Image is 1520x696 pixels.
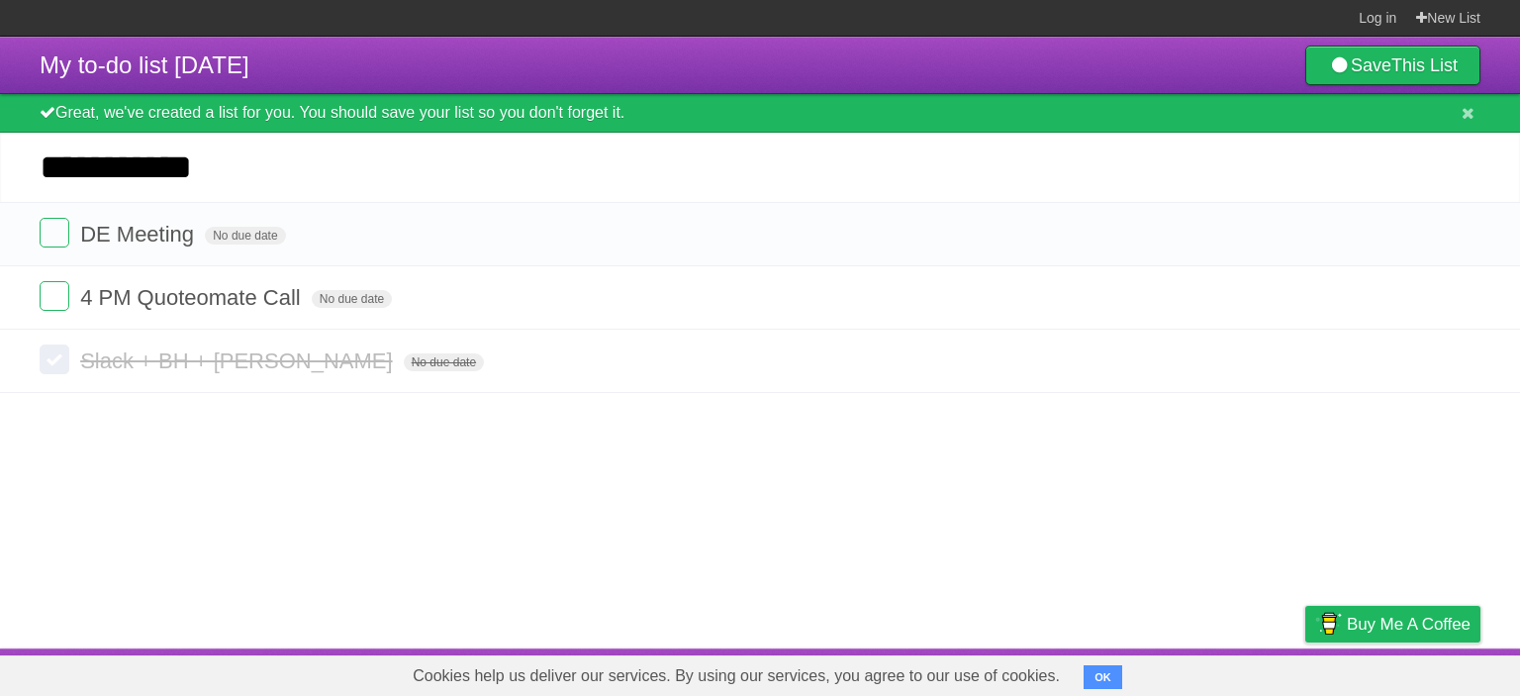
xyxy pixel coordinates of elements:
[1212,653,1256,691] a: Terms
[1347,607,1471,642] span: Buy me a coffee
[404,353,484,371] span: No due date
[1305,606,1480,643] a: Buy me a coffee
[312,290,392,308] span: No due date
[1305,46,1480,85] a: SaveThis List
[40,218,69,248] label: Done
[1280,653,1331,691] a: Privacy
[80,348,397,373] span: Slack + BH + [PERSON_NAME]
[40,51,249,78] span: My to-do list [DATE]
[393,656,1080,696] span: Cookies help us deliver our services. By using our services, you agree to our use of cookies.
[205,227,285,245] span: No due date
[1084,665,1122,689] button: OK
[1107,653,1187,691] a: Developers
[1315,607,1342,641] img: Buy me a coffee
[80,222,199,247] span: DE Meeting
[1356,653,1480,691] a: Suggest a feature
[1042,653,1084,691] a: About
[80,285,306,310] span: 4 PM Quoteomate Call
[40,281,69,311] label: Done
[40,345,69,374] label: Done
[1391,55,1458,75] b: This List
